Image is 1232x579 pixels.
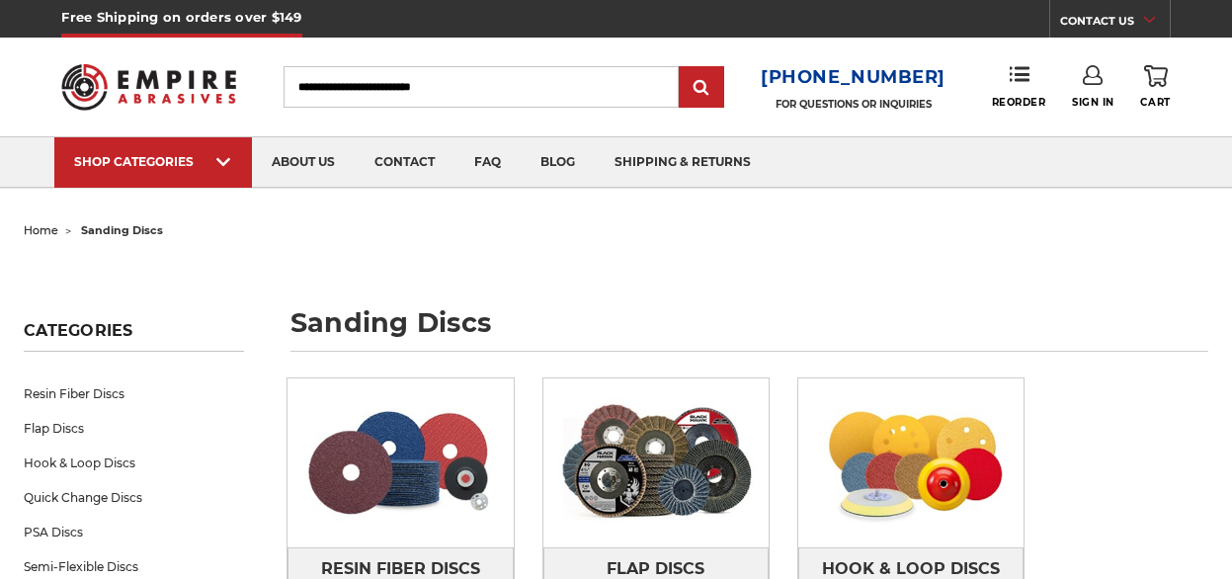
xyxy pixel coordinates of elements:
a: Cart [1140,65,1170,109]
a: Flap Discs [24,411,244,446]
img: Empire Abrasives [61,52,236,121]
a: Reorder [992,65,1046,108]
input: Submit [682,68,721,108]
a: home [24,223,58,237]
img: Flap Discs [543,383,769,541]
p: FOR QUESTIONS OR INQUIRIES [761,98,945,111]
span: Reorder [992,96,1046,109]
a: CONTACT US [1060,10,1170,38]
span: sanding discs [81,223,163,237]
a: Quick Change Discs [24,480,244,515]
a: Resin Fiber Discs [24,376,244,411]
a: Hook & Loop Discs [24,446,244,480]
a: faq [454,137,521,188]
div: SHOP CATEGORIES [74,154,232,169]
a: blog [521,137,595,188]
a: shipping & returns [595,137,771,188]
img: Hook & Loop Discs [798,383,1024,541]
span: Cart [1140,96,1170,109]
a: PSA Discs [24,515,244,549]
a: contact [355,137,454,188]
h1: sanding discs [290,309,1208,352]
a: about us [252,137,355,188]
h5: Categories [24,321,244,352]
span: Sign In [1072,96,1114,109]
img: Resin Fiber Discs [287,383,513,541]
a: [PHONE_NUMBER] [761,63,945,92]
